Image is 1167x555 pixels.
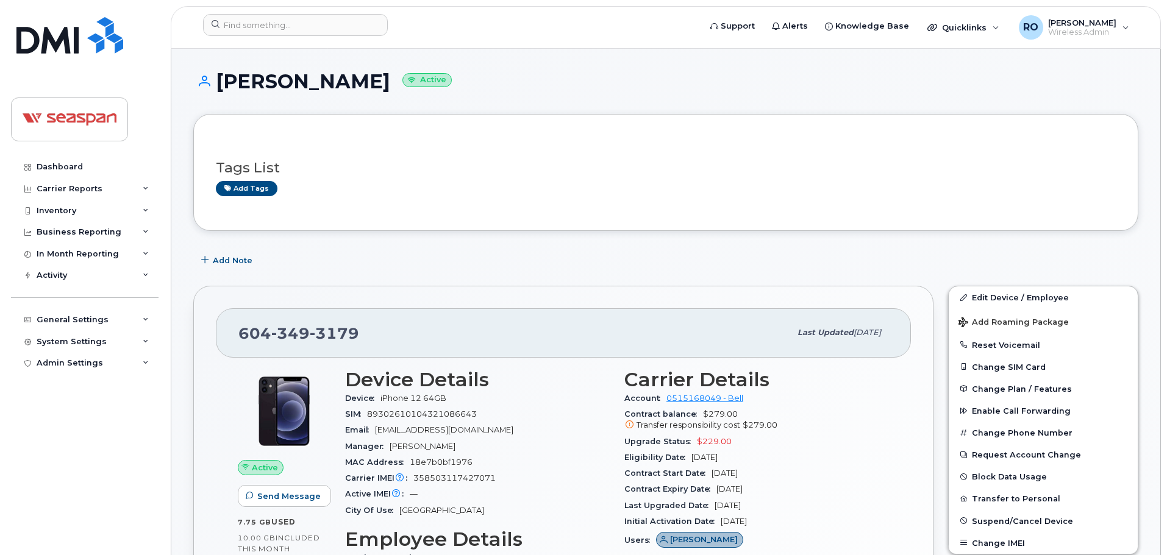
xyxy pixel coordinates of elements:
[624,437,697,446] span: Upgrade Status
[410,458,473,467] span: 18e7b0bf1976
[380,394,446,403] span: iPhone 12 64GB
[193,71,1138,92] h1: [PERSON_NAME]
[949,532,1138,554] button: Change IMEI
[345,489,410,498] span: Active IMEI
[390,442,455,451] span: [PERSON_NAME]
[238,485,331,507] button: Send Message
[624,501,715,510] span: Last Upgraded Date
[310,324,359,342] span: 3179
[666,394,743,403] a: 0515168049 - Bell
[949,465,1138,487] button: Block Data Usage
[252,462,278,473] span: Active
[712,468,738,478] span: [DATE]
[624,517,721,526] span: Initial Activation Date
[949,309,1138,334] button: Add Roaming Package
[949,400,1138,422] button: Enable Call Forwarding
[949,422,1138,444] button: Change Phone Number
[949,356,1138,378] button: Change SIM Card
[949,510,1138,532] button: Suspend/Cancel Device
[193,249,263,271] button: Add Note
[238,324,359,342] span: 604
[624,484,716,493] span: Contract Expiry Date
[345,394,380,403] span: Device
[972,384,1072,393] span: Change Plan / Features
[691,453,718,462] span: [DATE]
[624,453,691,462] span: Eligibility Date
[345,442,390,451] span: Manager
[402,73,452,87] small: Active
[345,369,610,391] h3: Device Details
[216,160,1116,175] h3: Tags List
[345,473,413,483] span: Carrier IMEI
[271,517,296,526] span: used
[949,378,1138,400] button: Change Plan / Features
[972,516,1073,525] span: Suspend/Cancel Device
[798,328,854,337] span: Last updated
[697,437,732,446] span: $229.00
[238,533,320,553] span: included this month
[410,489,418,498] span: —
[721,517,747,526] span: [DATE]
[743,420,777,430] span: $279.00
[670,534,738,545] span: [PERSON_NAME]
[345,409,367,419] span: SIM
[656,536,743,545] a: [PERSON_NAME]
[375,425,513,434] span: [EMAIL_ADDRESS][DOMAIN_NAME]
[216,181,277,196] a: Add tags
[624,394,666,403] span: Account
[257,490,321,502] span: Send Message
[345,528,610,550] h3: Employee Details
[637,420,740,430] span: Transfer responsibility cost
[949,444,1138,465] button: Request Account Change
[972,406,1071,415] span: Enable Call Forwarding
[715,501,741,510] span: [DATE]
[624,536,656,545] span: Users
[345,506,399,515] span: City Of Use
[367,409,477,419] span: 89302610104321086643
[949,334,1138,356] button: Reset Voicemail
[213,255,252,266] span: Add Note
[271,324,310,342] span: 349
[345,425,375,434] span: Email
[716,484,743,493] span: [DATE]
[399,506,484,515] span: [GEOGRAPHIC_DATA]
[238,534,276,542] span: 10.00 GB
[958,317,1069,329] span: Add Roaming Package
[413,473,496,483] span: 358503117427071
[949,487,1138,509] button: Transfer to Personal
[624,468,712,478] span: Contract Start Date
[854,328,881,337] span: [DATE]
[238,518,271,526] span: 7.75 GB
[949,286,1138,308] a: Edit Device / Employee
[624,409,703,419] span: Contract balance
[248,375,321,448] img: iPhone_12.jpg
[624,369,889,391] h3: Carrier Details
[345,458,410,467] span: MAC Address
[624,409,889,431] span: $279.00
